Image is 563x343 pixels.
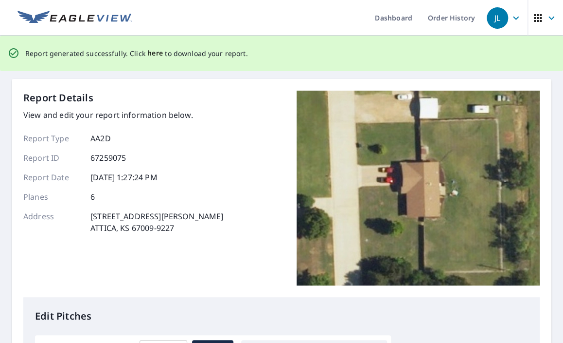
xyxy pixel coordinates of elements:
img: EV Logo [18,11,132,25]
p: 6 [90,191,95,203]
p: Report Type [23,133,82,144]
p: AA2D [90,133,111,144]
p: Address [23,210,82,234]
p: View and edit your report information below. [23,109,223,121]
p: [DATE] 1:27:24 PM [90,171,158,183]
p: 67259075 [90,152,126,164]
p: Report generated successfully. Click to download your report. [25,47,248,59]
p: Report Date [23,171,82,183]
p: [STREET_ADDRESS][PERSON_NAME] ATTICA, KS 67009-9227 [90,210,223,234]
p: Planes [23,191,82,203]
p: Report Details [23,91,93,105]
p: Report ID [23,152,82,164]
img: Top image [297,91,540,286]
button: here [147,47,163,59]
div: JL [487,7,508,29]
p: Edit Pitches [35,309,528,324]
